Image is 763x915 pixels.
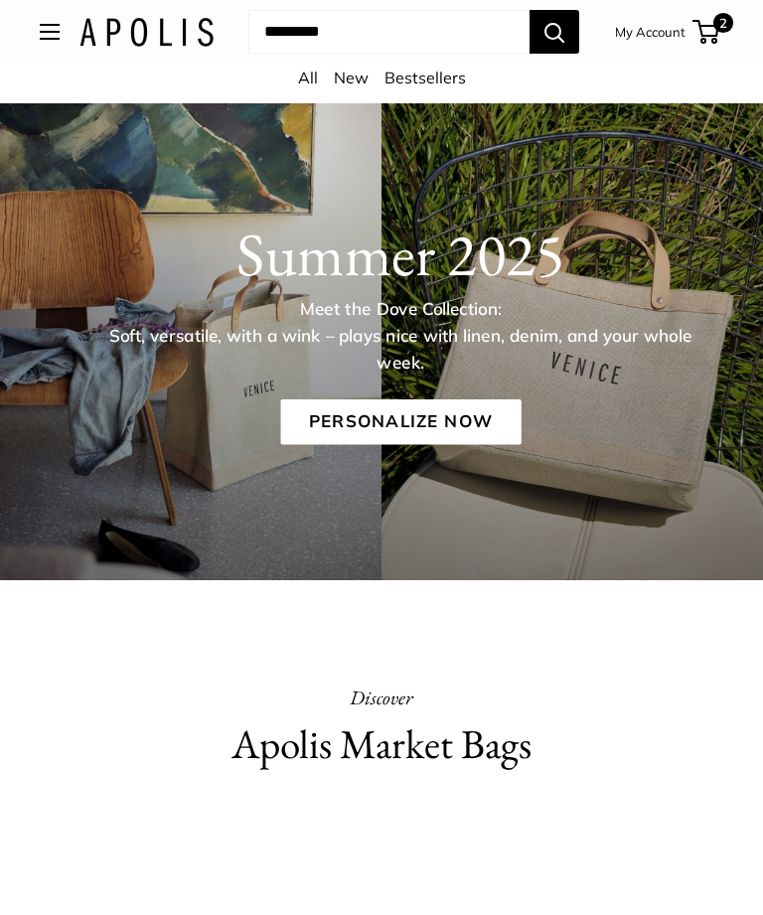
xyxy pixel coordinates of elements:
[694,20,719,44] a: 2
[79,18,214,47] img: Apolis
[530,10,579,54] button: Search
[40,715,723,774] h2: Apolis Market Bags
[40,680,723,715] p: Discover
[248,10,530,54] input: Search...
[298,68,318,87] a: All
[615,20,686,44] a: My Account
[713,13,733,33] span: 2
[334,68,369,87] a: New
[280,399,521,445] a: Personalize Now
[384,68,466,87] a: Bestsellers
[40,24,60,40] button: Open menu
[76,218,725,289] h1: Summer 2025
[93,296,707,376] p: Meet the Dove Collection: Soft, versatile, with a wink – plays nice with linen, denim, and your w...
